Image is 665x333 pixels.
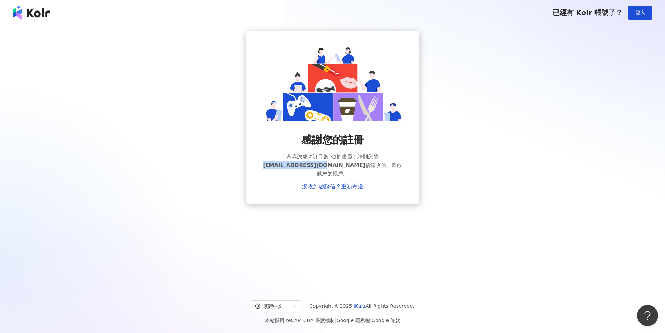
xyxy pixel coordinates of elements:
[263,153,402,178] span: 恭喜您成功註冊為 Kolr 會員！請到您的 信箱收信，來啟動您的帳戶。
[302,183,363,190] a: 沒收到驗證信？重新寄送
[335,318,337,323] span: |
[371,318,400,323] a: Google 條款
[553,8,622,17] span: 已經有 Kolr 帳號了？
[637,305,658,326] iframe: Help Scout Beacon - Open
[263,45,402,121] img: register success
[370,318,372,323] span: |
[301,132,364,147] span: 感謝您的註冊
[265,316,400,325] span: 本站採用 reCAPTCHA 保護機制
[337,318,370,323] a: Google 隱私權
[309,302,414,310] span: Copyright © 2025 All Rights Reserved.
[635,10,645,15] span: 登入
[263,162,365,168] span: [EMAIL_ADDRESS][DOMAIN_NAME]
[255,301,290,312] div: 繁體中文
[13,6,50,20] img: logo
[354,303,365,309] a: iKala
[628,6,652,20] button: 登入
